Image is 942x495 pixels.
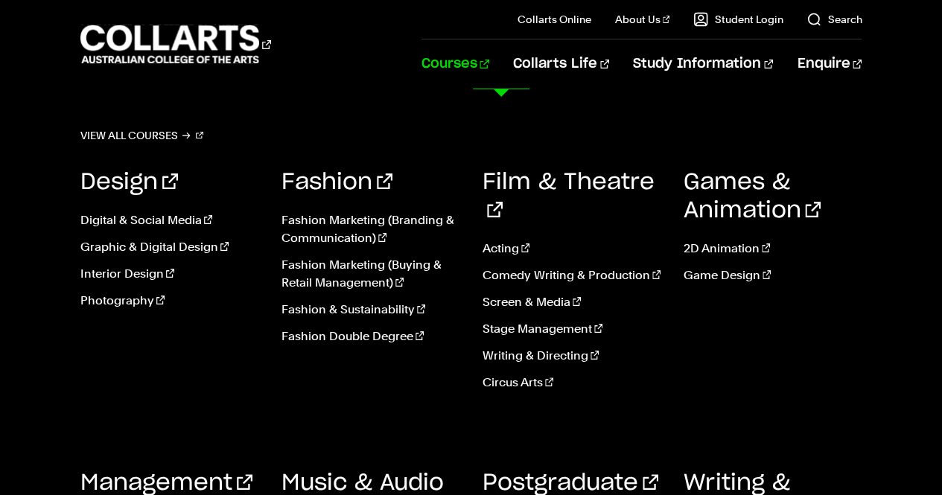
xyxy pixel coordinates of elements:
[615,12,670,27] a: About Us
[483,320,661,338] a: Stage Management
[483,266,661,284] a: Comedy Writing & Production
[421,39,489,89] a: Courses
[483,240,661,258] a: Acting
[281,211,460,247] a: Fashion Marketing (Branding & Communication)
[683,266,862,284] a: Game Design
[80,472,252,494] a: Management
[513,39,609,89] a: Collarts Life
[80,292,259,310] a: Photography
[80,238,259,256] a: Graphic & Digital Design
[806,12,862,27] a: Search
[80,125,204,146] a: View all courses
[483,374,661,392] a: Circus Arts
[281,301,460,319] a: Fashion & Sustainability
[80,265,259,283] a: Interior Design
[483,293,661,311] a: Screen & Media
[797,39,862,89] a: Enquire
[683,171,821,222] a: Games & Animation
[483,472,658,494] a: Postgraduate
[281,171,392,194] a: Fashion
[80,211,259,229] a: Digital & Social Media
[281,256,460,292] a: Fashion Marketing (Buying & Retail Management)
[683,240,862,258] a: 2D Animation
[633,39,773,89] a: Study Information
[483,171,655,222] a: Film & Theatre
[518,12,591,27] a: Collarts Online
[483,347,661,365] a: Writing & Directing
[80,23,271,66] div: Go to homepage
[693,12,783,27] a: Student Login
[281,328,460,345] a: Fashion Double Degree
[80,171,178,194] a: Design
